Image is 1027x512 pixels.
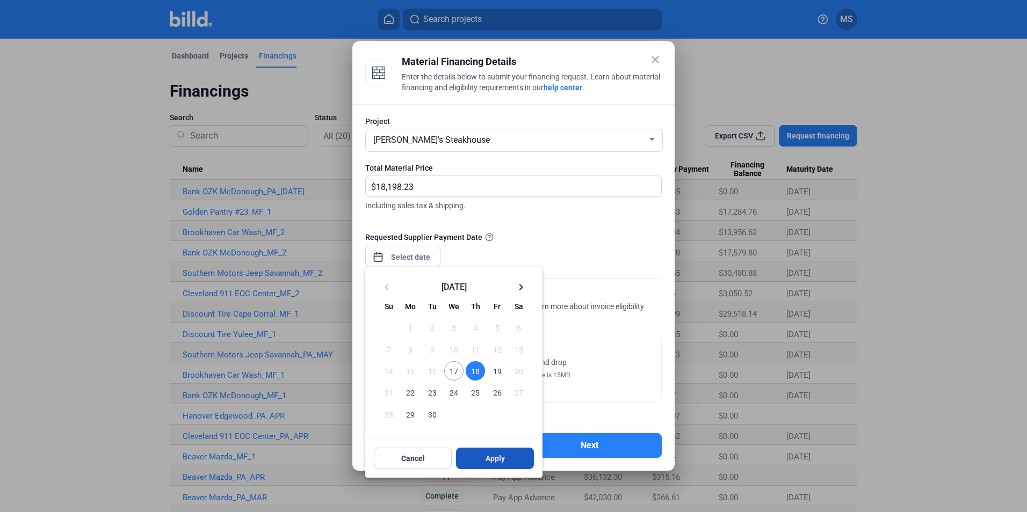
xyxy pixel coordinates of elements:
[423,361,442,381] span: 16
[486,453,505,464] span: Apply
[486,339,508,360] button: September 12, 2025
[444,340,464,359] span: 10
[515,302,523,311] span: Sa
[508,360,530,382] button: September 20, 2025
[443,382,465,403] button: September 24, 2025
[422,382,443,403] button: September 23, 2025
[444,318,464,337] span: 3
[423,383,442,402] span: 23
[486,382,508,403] button: September 26, 2025
[422,403,443,425] button: September 30, 2025
[422,339,443,360] button: September 9, 2025
[466,361,485,381] span: 18
[465,317,486,338] button: September 4, 2025
[380,281,393,294] mat-icon: keyboard_arrow_left
[378,339,400,360] button: September 7, 2025
[400,317,421,338] button: September 1, 2025
[494,302,501,311] span: Fr
[400,360,421,382] button: September 15, 2025
[401,361,420,381] span: 15
[401,318,420,337] span: 1
[509,361,529,381] span: 20
[379,404,399,423] span: 28
[397,282,510,290] span: [DATE]
[487,318,507,337] span: 5
[423,404,442,423] span: 30
[508,339,530,360] button: September 13, 2025
[379,383,399,402] span: 21
[379,340,399,359] span: 7
[487,340,507,359] span: 12
[449,302,459,311] span: We
[509,340,529,359] span: 13
[400,382,421,403] button: September 22, 2025
[486,317,508,338] button: September 5, 2025
[378,382,400,403] button: September 21, 2025
[487,361,507,381] span: 19
[443,317,465,338] button: September 3, 2025
[422,360,443,382] button: September 16, 2025
[405,302,416,311] span: Mo
[466,383,485,402] span: 25
[515,281,527,294] mat-icon: keyboard_arrow_right
[401,453,425,464] span: Cancel
[379,361,399,381] span: 14
[428,302,437,311] span: Tu
[509,383,529,402] span: 27
[508,317,530,338] button: September 6, 2025
[374,448,452,469] button: Cancel
[423,340,442,359] span: 9
[456,448,534,469] button: Apply
[378,360,400,382] button: September 14, 2025
[465,339,486,360] button: September 11, 2025
[509,318,529,337] span: 6
[487,383,507,402] span: 26
[466,318,485,337] span: 4
[400,339,421,360] button: September 8, 2025
[385,302,393,311] span: Su
[422,317,443,338] button: September 2, 2025
[486,360,508,382] button: September 19, 2025
[378,403,400,425] button: September 28, 2025
[400,403,421,425] button: September 29, 2025
[465,360,486,382] button: September 18, 2025
[465,382,486,403] button: September 25, 2025
[443,339,465,360] button: September 10, 2025
[471,302,480,311] span: Th
[466,340,485,359] span: 11
[443,360,465,382] button: September 17, 2025
[423,318,442,337] span: 2
[401,383,420,402] span: 22
[444,361,464,381] span: 17
[401,404,420,423] span: 29
[508,382,530,403] button: September 27, 2025
[401,340,420,359] span: 8
[444,383,464,402] span: 24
